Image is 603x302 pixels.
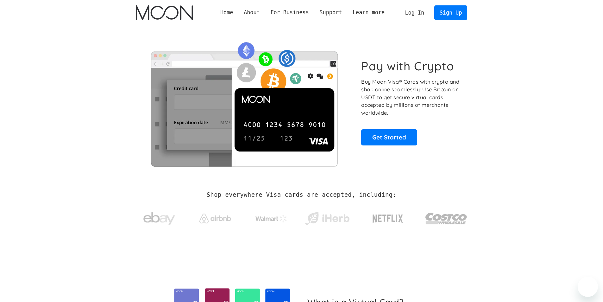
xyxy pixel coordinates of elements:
img: iHerb [304,210,351,227]
div: Support [314,9,347,16]
a: Airbnb [192,207,239,227]
iframe: Button to launch messaging window [578,277,598,297]
img: Moon Cards let you spend your crypto anywhere Visa is accepted. [136,38,353,166]
a: Log In [400,6,430,20]
a: Sign Up [434,5,467,20]
div: About [244,9,260,16]
img: Airbnb [199,214,231,223]
a: Home [215,9,238,16]
div: Support [319,9,342,16]
a: iHerb [304,204,351,230]
a: Costco [425,200,468,234]
div: For Business [265,9,314,16]
img: Walmart [255,215,287,222]
div: Learn more [347,9,390,16]
a: home [136,5,193,20]
img: Moon Logo [136,5,193,20]
a: Walmart [248,209,295,226]
img: Netflix [372,211,404,227]
a: Get Started [361,129,417,145]
h1: Pay with Crypto [361,59,454,73]
a: ebay [136,202,183,232]
div: For Business [270,9,309,16]
p: Buy Moon Visa® Cards with crypto and shop online seamlessly! Use Bitcoin or USDT to get secure vi... [361,78,460,117]
a: Netflix [360,204,416,230]
img: Costco [425,207,468,230]
img: ebay [143,209,175,229]
h2: Shop everywhere Visa cards are accepted, including: [207,191,396,198]
div: Learn more [353,9,385,16]
div: About [238,9,265,16]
